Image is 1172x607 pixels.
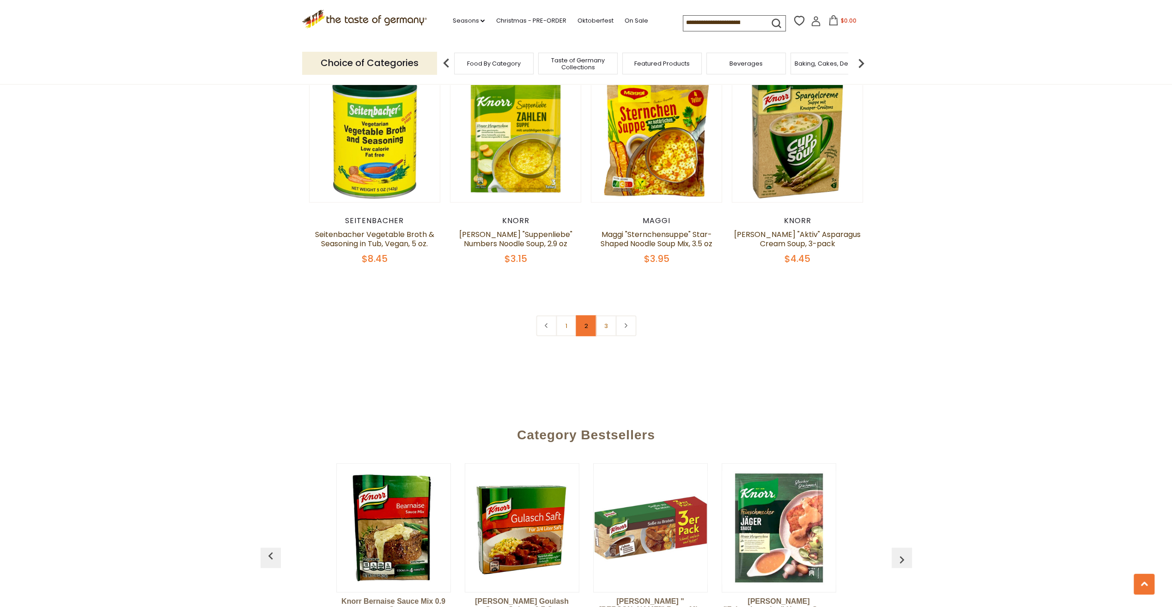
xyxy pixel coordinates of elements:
button: $0.00 [823,15,862,29]
a: Taste of Germany Collections [541,57,615,71]
a: Baking, Cakes, Desserts [795,60,866,67]
a: Christmas - PRE-ORDER [496,16,566,26]
img: Seitenbacher Vegetable Broth & Seasoning in Tub, Vegan, 5 oz. [310,72,440,202]
span: $4.45 [784,252,810,265]
img: previous arrow [437,54,455,73]
img: Knorr "Suppenliebe" Numbers Noodle Soup, 2.9 oz [450,72,581,202]
img: Knorr Bernaise Sauce Mix 0.9 oz [337,471,450,585]
a: Beverages [729,60,763,67]
img: previous arrow [894,552,909,567]
img: Knorr [594,471,707,585]
img: Knorr Goulash Gravy Cubes, 2.7 oz. [465,471,579,585]
a: 2 [576,316,596,336]
a: Seitenbacher Vegetable Broth & Seasoning in Tub, Vegan, 5 oz. [315,229,434,249]
img: next arrow [852,54,870,73]
div: Knorr [732,216,863,225]
a: Oktoberfest [577,16,613,26]
a: Maggi "Sternchensuppe" Star-Shaped Noodle Soup Mix, 3.5 oz [601,229,712,249]
a: 1 [556,316,577,336]
img: Knorr [722,471,836,585]
a: 3 [595,316,616,336]
span: $8.45 [362,252,388,265]
div: Seitenbacher [309,216,441,225]
img: Knorr "Aktiv" Asparagus Cream Soup, 3-pack [732,72,863,202]
a: Featured Products [634,60,690,67]
a: Seasons [452,16,485,26]
div: Knorr [450,216,582,225]
img: previous arrow [263,549,278,564]
div: Category Bestsellers [265,414,907,452]
span: $3.15 [504,252,527,265]
a: [PERSON_NAME] "Aktiv" Asparagus Cream Soup, 3-pack [734,229,861,249]
img: Maggi "Sternchensuppe" Star-Shaped Noodle Soup Mix, 3.5 oz [591,72,722,202]
span: $0.00 [840,17,856,24]
a: On Sale [624,16,648,26]
p: Choice of Categories [302,52,437,74]
div: Maggi [591,216,723,225]
a: Food By Category [467,60,521,67]
span: $3.95 [644,252,669,265]
a: [PERSON_NAME] "Suppenliebe" Numbers Noodle Soup, 2.9 oz [459,229,572,249]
